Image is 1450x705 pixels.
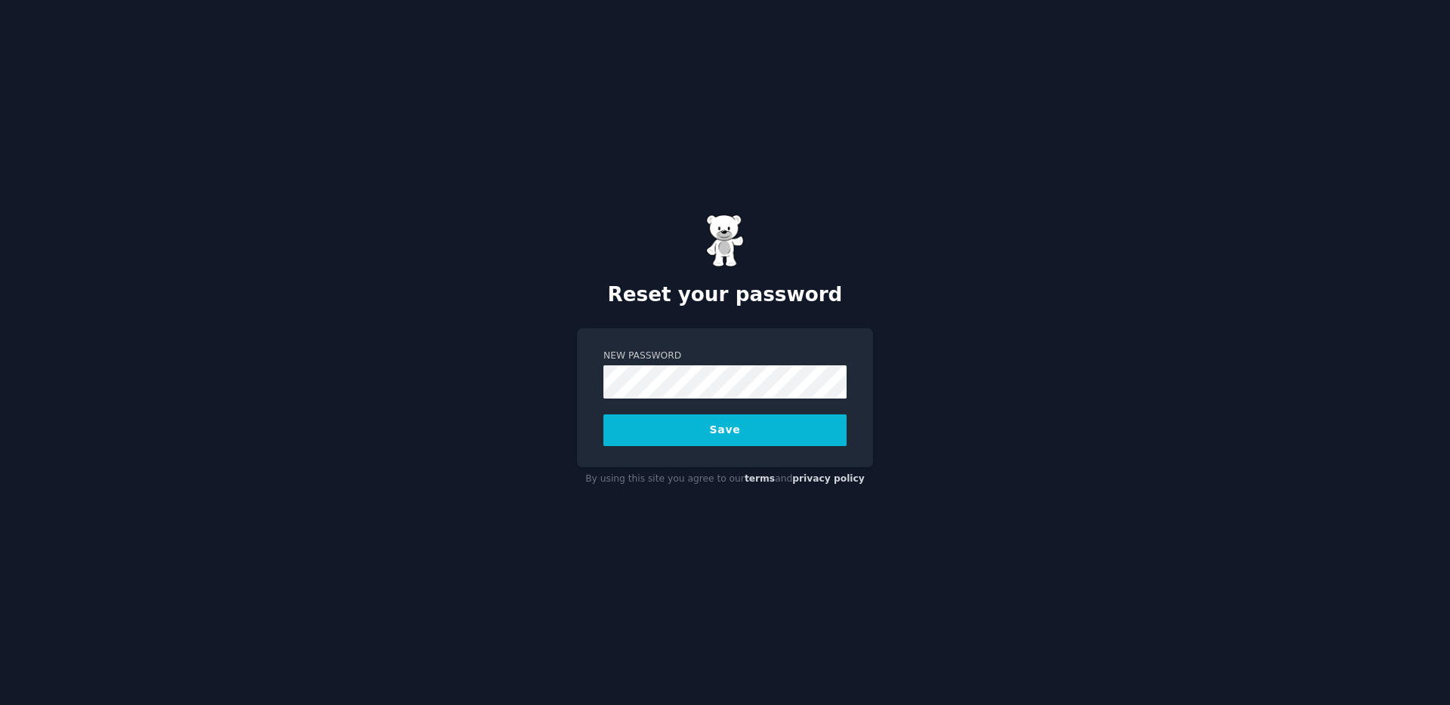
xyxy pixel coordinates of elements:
img: Gummy Bear [706,214,744,267]
div: By using this site you agree to our and [577,467,873,491]
a: terms [745,473,775,484]
a: privacy policy [792,473,865,484]
button: Save [603,414,847,446]
label: New Password [603,349,847,363]
h2: Reset your password [577,283,873,307]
